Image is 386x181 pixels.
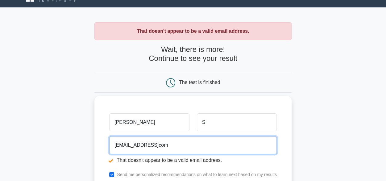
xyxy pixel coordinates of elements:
input: Email [109,136,277,154]
label: Send me personalized recommendations on what to learn next based on my results [117,172,277,177]
div: The test is finished [179,80,220,85]
input: Last name [197,113,277,131]
li: That doesn't appear to be a valid email address. [109,157,277,164]
input: First name [109,113,189,131]
h4: Wait, there is more! Continue to see your result [94,45,292,63]
strong: That doesn't appear to be a valid email address. [137,28,249,34]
